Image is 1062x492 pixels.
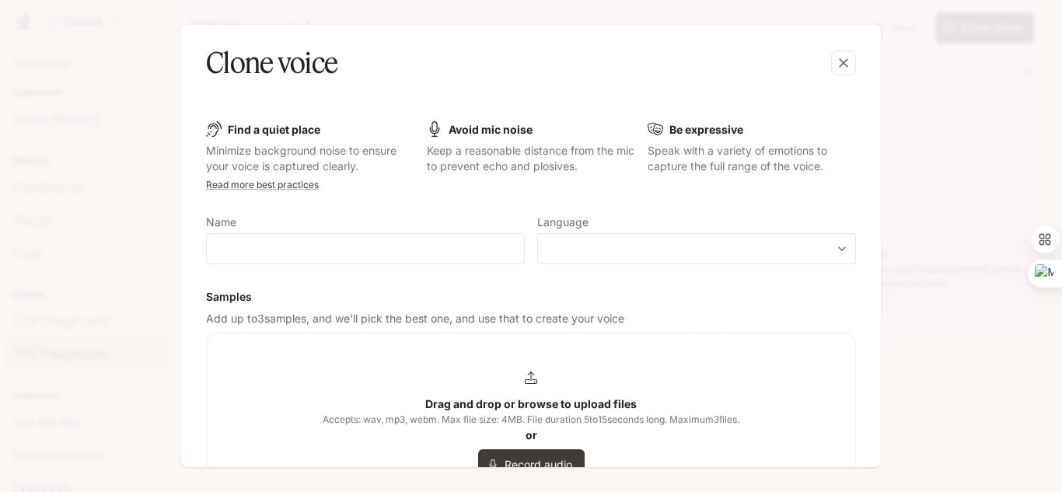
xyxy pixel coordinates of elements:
[478,449,585,480] button: Record audio
[206,143,414,174] p: Minimize background noise to ensure your voice is captured clearly.
[206,179,319,190] a: Read more best practices
[206,217,236,228] p: Name
[537,217,589,228] p: Language
[669,123,743,136] b: Be expressive
[206,311,856,326] p: Add up to 3 samples, and we'll pick the best one, and use that to create your voice
[425,397,637,410] b: Drag and drop or browse to upload files
[427,143,635,174] p: Keep a reasonable distance from the mic to prevent echo and plosives.
[538,241,855,256] div: ​
[228,123,320,136] b: Find a quiet place
[648,143,856,174] p: Speak with a variety of emotions to capture the full range of the voice.
[206,44,337,82] h5: Clone voice
[526,428,537,441] b: or
[323,412,739,427] span: Accepts: wav, mp3, webm. Max file size: 4MB. File duration 5 to 15 seconds long. Maximum 3 files.
[206,289,856,305] h6: Samples
[449,123,533,136] b: Avoid mic noise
